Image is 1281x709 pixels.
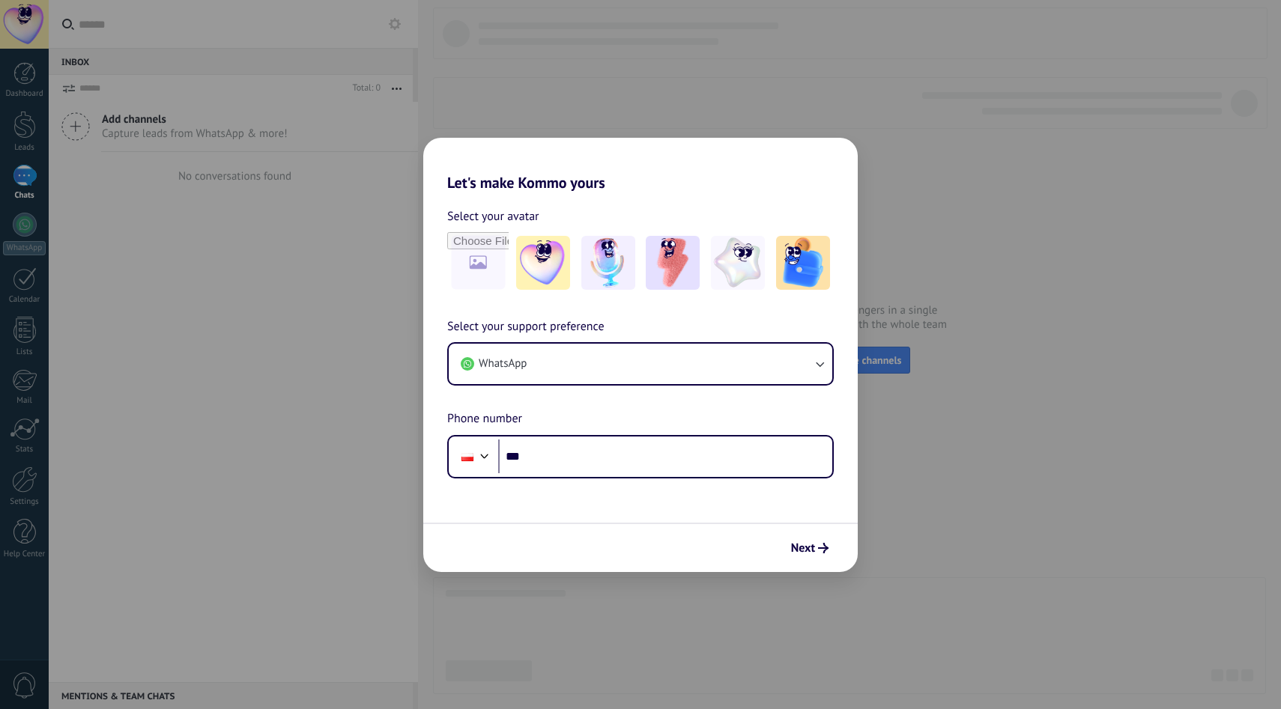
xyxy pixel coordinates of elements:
img: -1.jpeg [516,236,570,290]
span: Next [791,543,815,553]
span: Phone number [447,410,522,429]
button: Next [784,535,835,561]
button: WhatsApp [449,344,832,384]
div: Poland: + 48 [453,441,482,472]
img: -2.jpeg [581,236,635,290]
img: -3.jpeg [646,236,700,290]
img: -4.jpeg [711,236,765,290]
span: Select your avatar [447,207,539,226]
h2: Let's make Kommo yours [423,138,858,192]
span: Select your support preference [447,317,605,337]
img: -5.jpeg [776,236,830,290]
span: WhatsApp [479,356,527,371]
